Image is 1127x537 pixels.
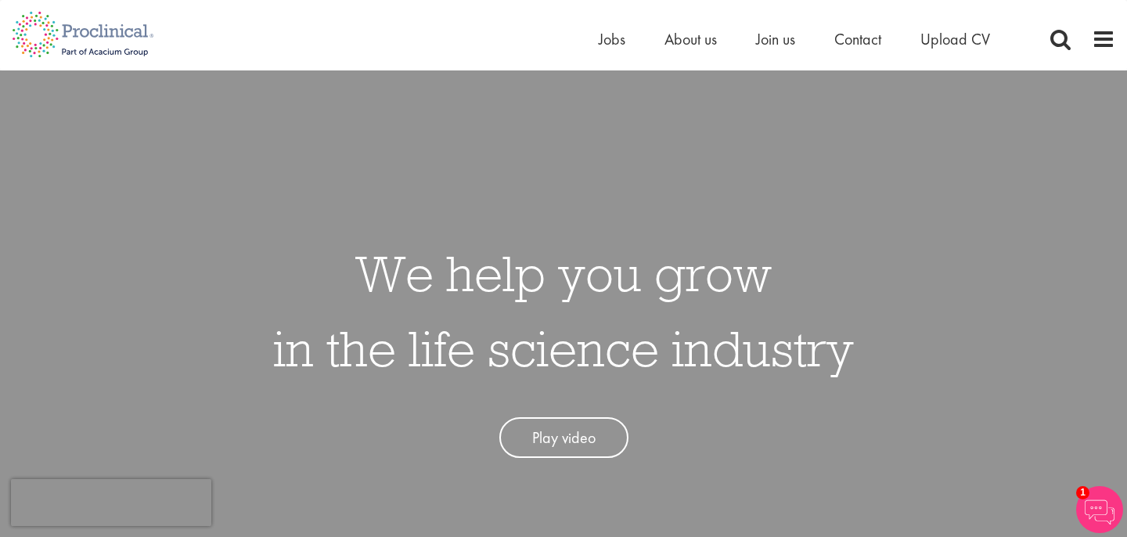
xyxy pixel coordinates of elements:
h1: We help you grow in the life science industry [273,236,854,386]
a: Play video [499,417,628,459]
span: 1 [1076,486,1089,499]
a: Contact [834,29,881,49]
a: About us [664,29,717,49]
a: Join us [756,29,795,49]
a: Jobs [599,29,625,49]
img: Chatbot [1076,486,1123,533]
a: Upload CV [920,29,990,49]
